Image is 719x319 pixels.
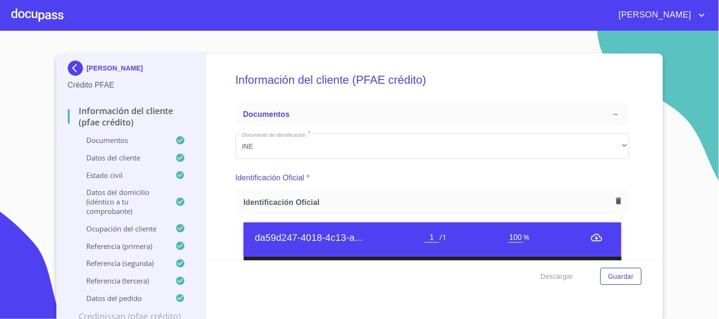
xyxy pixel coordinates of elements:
[439,232,446,242] span: / 1
[541,271,573,283] span: Descargar
[601,268,641,285] button: Guardar
[68,170,176,180] p: Estado Civil
[612,8,696,23] span: [PERSON_NAME]
[68,61,87,76] img: Docupass spot blue
[68,224,176,233] p: Ocupación del Cliente
[68,241,176,251] p: Referencia (primera)
[68,61,195,80] div: [PERSON_NAME]
[68,135,176,145] p: Documentos
[255,230,425,245] h6: da59d247-4018-4c13-a...
[244,197,612,207] span: Identificación Oficial
[68,293,176,303] p: Datos del pedido
[236,133,629,159] div: INE
[68,258,176,268] p: Referencia (segunda)
[87,64,143,72] p: [PERSON_NAME]
[68,105,195,128] p: Información del cliente (PFAE crédito)
[612,8,708,23] button: account of current user
[236,61,629,99] h5: Información del cliente (PFAE crédito)
[236,172,305,184] p: Identificación Oficial
[608,271,634,283] span: Guardar
[537,268,577,285] button: Descargar
[68,153,176,162] p: Datos del cliente
[68,80,195,91] p: Crédito PFAE
[236,103,629,126] div: Documentos
[523,232,529,242] span: %
[68,187,176,216] p: Datos del domicilio (idéntico a tu comprobante)
[591,232,602,243] button: menu
[243,110,290,118] span: Documentos
[68,276,176,285] p: Referencia (tercera)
